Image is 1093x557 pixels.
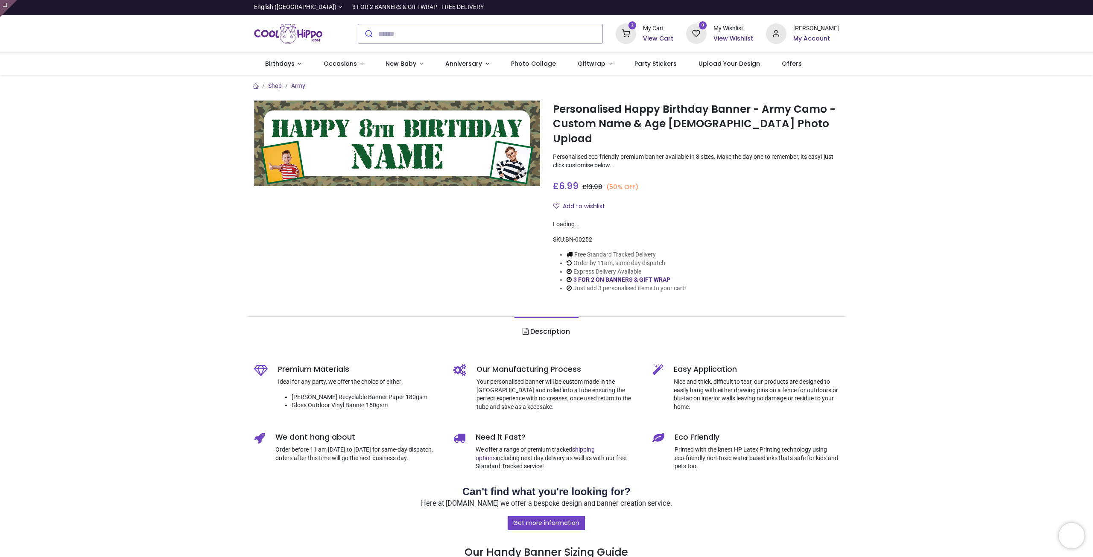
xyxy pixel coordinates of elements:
h5: Eco Friendly [675,432,839,443]
a: New Baby [375,53,435,75]
a: English ([GEOGRAPHIC_DATA]) [254,3,342,12]
button: Add to wishlistAdd to wishlist [553,199,612,214]
a: View Wishlist [713,35,753,43]
div: SKU: [553,236,839,244]
li: Express Delivery Available [567,268,686,276]
h5: We dont hang about [275,432,441,443]
small: (50% OFF) [606,183,639,192]
iframe: Brevo live chat [1059,523,1084,548]
a: Anniversary [434,53,500,75]
sup: 0 [699,21,707,29]
h5: Need it Fast? [476,432,640,443]
span: Anniversary [445,59,482,68]
a: Giftwrap [567,53,623,75]
h1: Personalised Happy Birthday Banner - Army Camo - Custom Name & Age [DEMOGRAPHIC_DATA] Photo Upload [553,102,839,146]
span: £ [582,183,602,191]
span: Offers [782,59,802,68]
span: Birthdays [265,59,295,68]
div: [PERSON_NAME] [793,24,839,33]
div: Loading... [553,220,839,229]
a: 3 FOR 2 ON BANNERS & GIFT WRAP [573,276,670,283]
a: Description [514,317,578,347]
span: Occasions [324,59,357,68]
span: Upload Your Design [698,59,760,68]
a: Logo of Cool Hippo [254,22,322,46]
button: Submit [358,24,378,43]
span: 13.98 [587,183,602,191]
p: We offer a range of premium tracked including next day delivery as well as with our free Standard... [476,446,640,471]
p: Your personalised banner will be custom made in the [GEOGRAPHIC_DATA] and rolled into a tube ensu... [476,378,640,411]
iframe: Customer reviews powered by Trustpilot [660,3,839,12]
a: 2 [616,30,636,37]
span: Party Stickers [634,59,677,68]
p: Personalised eco-friendly premium banner available in 8 sizes. Make the day one to remember, its ... [553,153,839,169]
p: Here at [DOMAIN_NAME] we offer a bespoke design and banner creation service. [254,499,839,509]
h5: Easy Application [674,364,839,375]
span: 6.99 [559,180,579,192]
li: Gloss Outdoor Vinyl Banner 150gsm [292,401,441,410]
h5: Our Manufacturing Process [476,364,640,375]
a: Birthdays [254,53,313,75]
sup: 2 [628,21,637,29]
div: My Wishlist [713,24,753,33]
div: 3 FOR 2 BANNERS & GIFTWRAP - FREE DELIVERY [352,3,484,12]
h5: Premium Materials [278,364,441,375]
li: Just add 3 personalised items to your cart! [567,284,686,293]
i: Add to wishlist [553,203,559,209]
p: Order before 11 am [DATE] to [DATE] for same-day dispatch, orders after this time will go the nex... [275,446,441,462]
a: shipping options [476,446,595,461]
p: Nice and thick, difficult to tear, our products are designed to easily hang with either drawing p... [674,378,839,411]
li: Order by 11am, same day dispatch [567,259,686,268]
img: Cool Hippo [254,22,322,46]
a: My Account [793,35,839,43]
a: Army [291,82,305,89]
img: Personalised Happy Birthday Banner - Army Camo - Custom Name & Age 2 Photo Upload [254,100,540,186]
h2: Can't find what you're looking for? [254,484,839,499]
a: View Cart [643,35,673,43]
p: Printed with the latest HP Latex Printing technology using eco-friendly non-toxic water based ink... [675,446,839,471]
span: Giftwrap [578,59,605,68]
p: Ideal for any party, we offer the choice of either: [278,378,441,386]
a: Occasions [313,53,375,75]
span: £ [553,180,579,192]
span: BN-00252 [565,236,592,243]
span: Photo Collage [511,59,556,68]
div: My Cart [643,24,673,33]
a: Get more information [508,516,585,531]
li: [PERSON_NAME] Recyclable Banner Paper 180gsm [292,393,441,402]
a: 0 [686,30,707,37]
span: New Baby [386,59,416,68]
li: Free Standard Tracked Delivery [567,251,686,259]
a: Shop [268,82,282,89]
